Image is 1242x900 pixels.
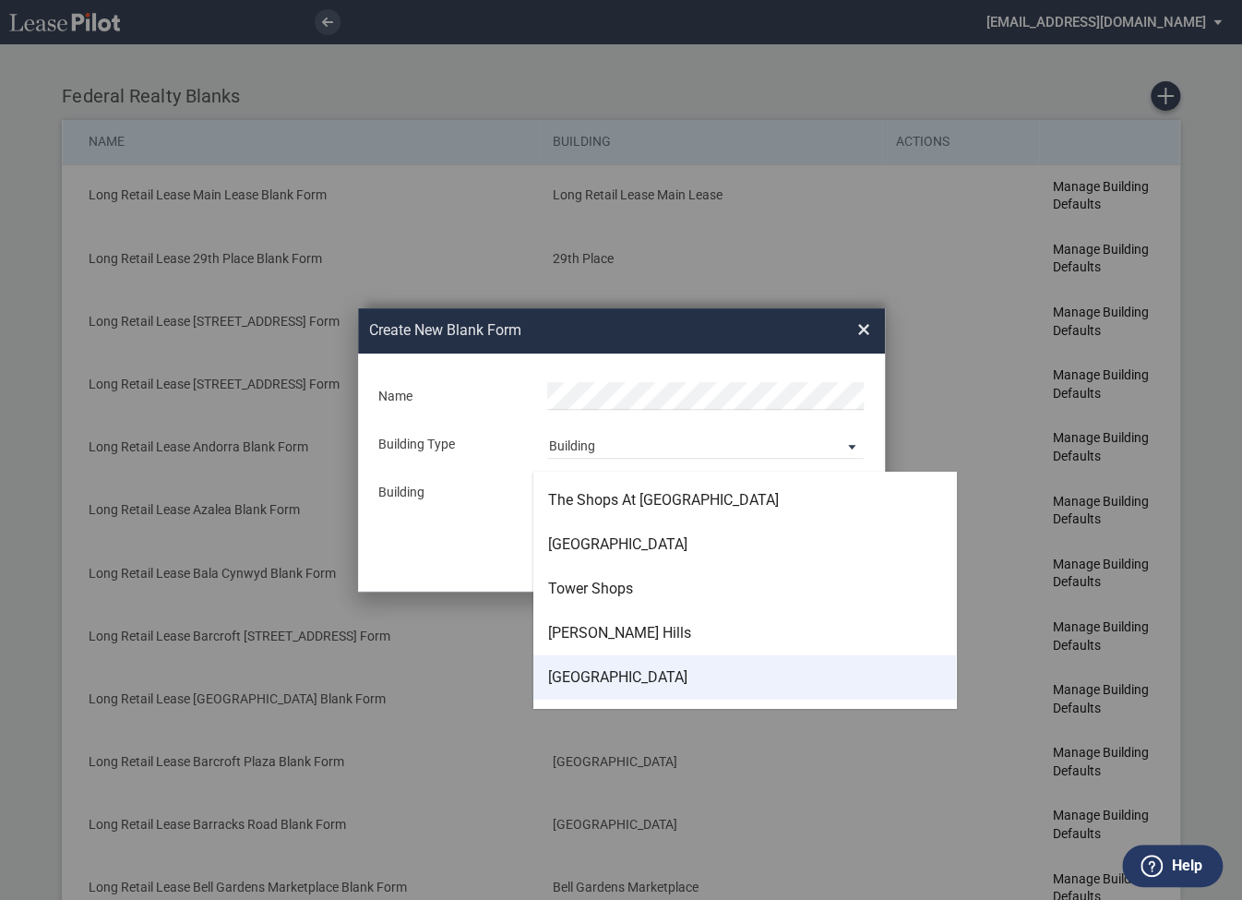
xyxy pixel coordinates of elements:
div: Tower Shops [548,579,633,599]
div: [GEOGRAPHIC_DATA] [548,667,687,688]
div: [GEOGRAPHIC_DATA] [548,534,687,555]
div: The Shops At [GEOGRAPHIC_DATA] [548,490,779,510]
label: Help [1171,854,1201,878]
div: [PERSON_NAME] Hills [548,623,691,643]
